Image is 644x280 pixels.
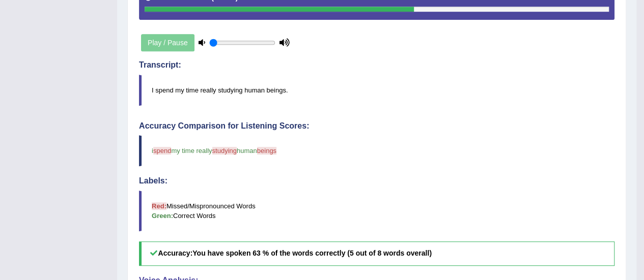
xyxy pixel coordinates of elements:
blockquote: I spend my time really studying human beings. [139,75,614,106]
span: spend [153,147,171,154]
span: i [152,147,153,154]
h4: Accuracy Comparison for Listening Scores: [139,121,614,131]
b: Green: [152,212,173,220]
span: beings [257,147,276,154]
b: Red: [152,202,166,210]
h4: Transcript: [139,60,614,70]
h5: Accuracy: [139,241,614,265]
blockquote: Missed/Mispronounced Words Correct Words [139,191,614,231]
span: studying [212,147,237,154]
span: my time really [171,147,212,154]
h4: Labels: [139,176,614,185]
b: You have spoken 63 % of the words correctly (5 out of 8 words overall) [192,249,432,257]
span: human [237,147,257,154]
